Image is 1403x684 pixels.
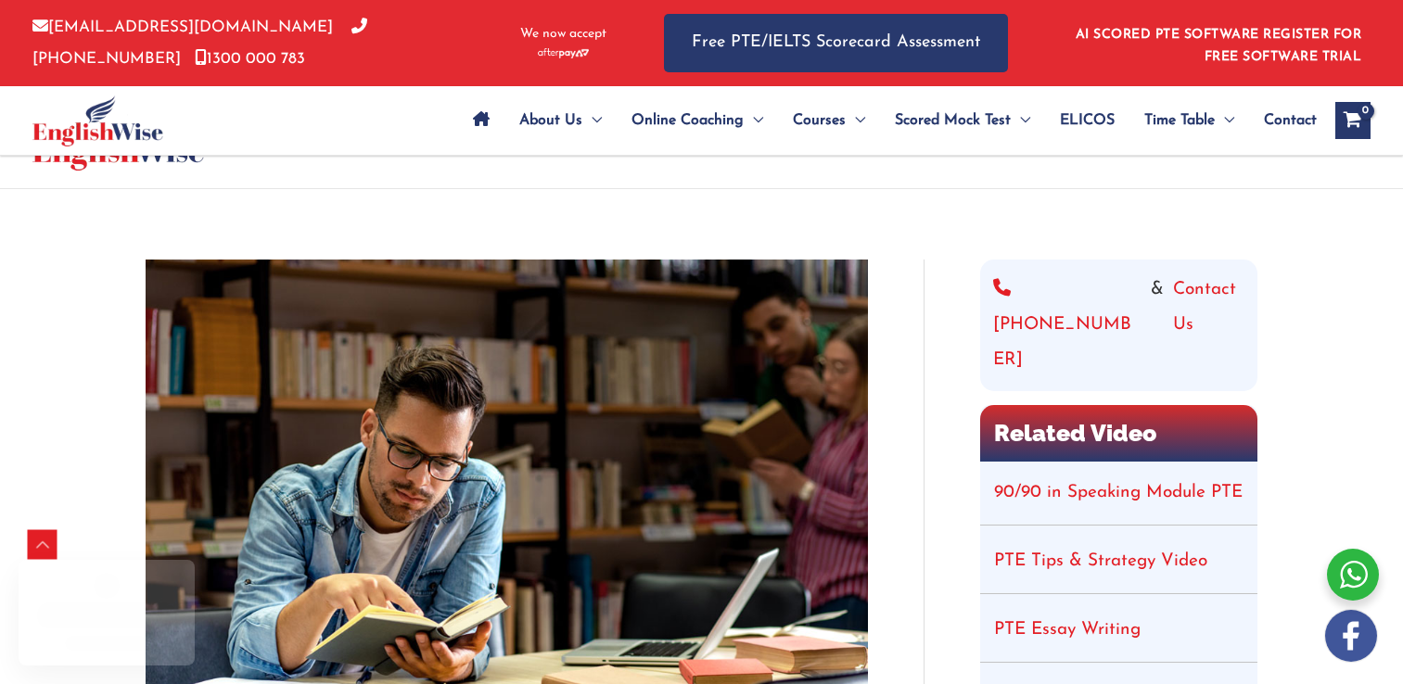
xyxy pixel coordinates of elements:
span: Menu Toggle [1011,88,1030,153]
a: PTE Essay Writing [994,621,1141,639]
a: Scored Mock TestMenu Toggle [880,88,1045,153]
a: [PHONE_NUMBER] [32,19,367,66]
nav: Site Navigation: Main Menu [458,88,1317,153]
span: Scored Mock Test [895,88,1011,153]
span: About Us [519,88,582,153]
a: Free PTE/IELTS Scorecard Assessment [664,14,1008,72]
div: & [993,272,1244,378]
a: Online CoachingMenu Toggle [617,88,778,153]
a: About UsMenu Toggle [504,88,617,153]
span: Online Coaching [631,88,744,153]
img: Afterpay-Logo [538,48,589,58]
span: We now accept [520,25,606,44]
a: ELICOS [1045,88,1129,153]
a: 1300 000 783 [195,51,305,67]
img: cropped-ew-logo [32,95,163,146]
a: [PHONE_NUMBER] [993,272,1142,378]
span: ELICOS [1060,88,1115,153]
a: View Shopping Cart, empty [1335,102,1371,139]
a: 90/90 in Speaking Module PTE [994,484,1243,501]
a: Contact [1249,88,1317,153]
span: Menu Toggle [1215,88,1234,153]
span: Courses [793,88,846,153]
a: AI SCORED PTE SOFTWARE REGISTER FOR FREE SOFTWARE TRIAL [1076,28,1362,64]
span: Contact [1264,88,1317,153]
span: Menu Toggle [582,88,602,153]
img: white-facebook.png [1325,610,1377,662]
a: PTE Tips & Strategy Video [994,552,1207,570]
h2: Related Video [980,405,1257,462]
aside: Header Widget 1 [1065,13,1371,73]
a: Time TableMenu Toggle [1129,88,1249,153]
span: Time Table [1144,88,1215,153]
span: Menu Toggle [846,88,865,153]
span: Menu Toggle [744,88,763,153]
a: Contact Us [1173,272,1244,378]
a: [EMAIL_ADDRESS][DOMAIN_NAME] [32,19,333,35]
a: CoursesMenu Toggle [778,88,880,153]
